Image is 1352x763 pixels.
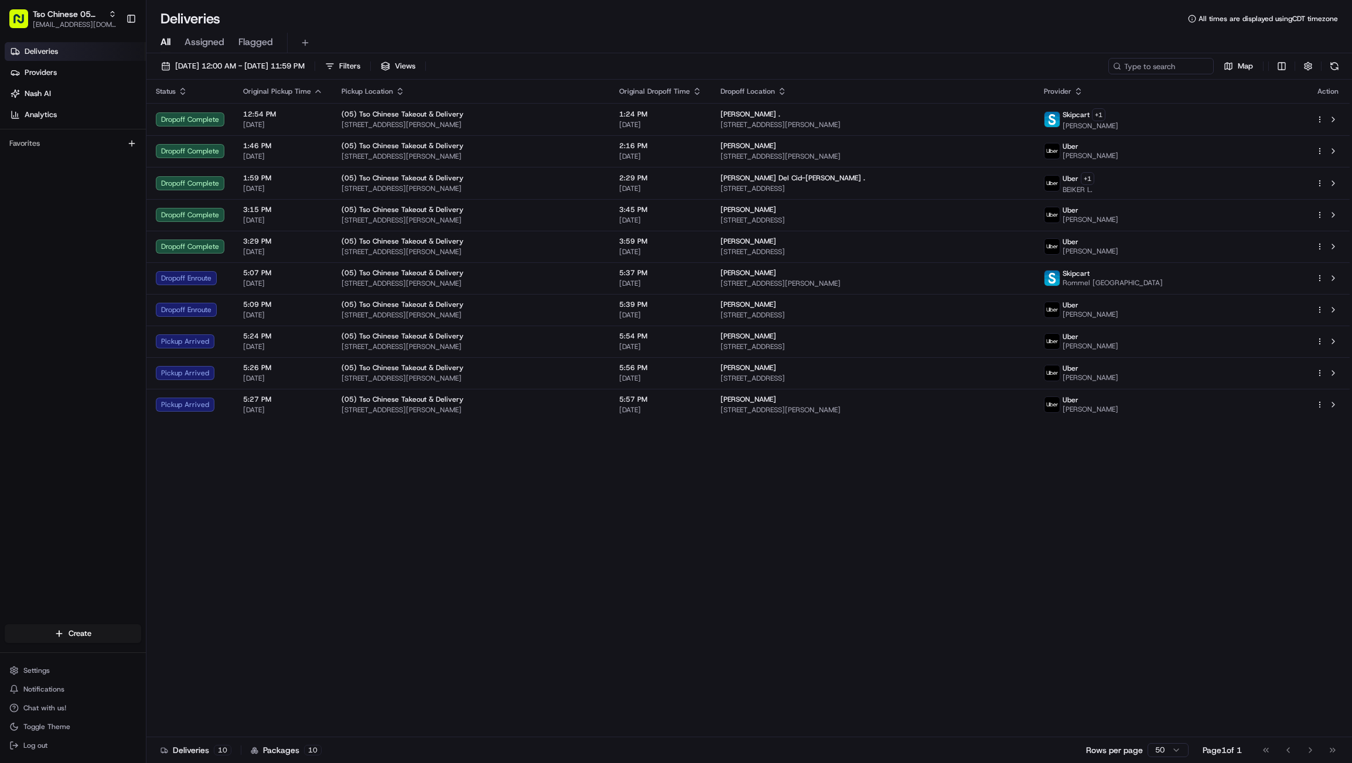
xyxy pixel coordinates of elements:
[342,184,600,193] span: [STREET_ADDRESS][PERSON_NAME]
[243,173,323,183] span: 1:59 PM
[12,12,35,35] img: Nash
[243,247,323,256] span: [DATE]
[243,87,311,96] span: Original Pickup Time
[342,331,463,341] span: (05) Tso Chinese Takeout & Delivery
[5,134,141,153] div: Favorites
[619,152,702,161] span: [DATE]
[342,205,463,214] span: (05) Tso Chinese Takeout & Delivery
[33,8,104,20] button: Tso Chinese 05 [PERSON_NAME]
[1238,61,1253,71] span: Map
[619,184,702,193] span: [DATE]
[7,165,94,186] a: 📗Knowledge Base
[12,112,33,133] img: 1736555255976-a54dd68f-1ca7-489b-9aae-adbdc363a1c4
[721,141,776,150] span: [PERSON_NAME]
[214,745,231,755] div: 10
[5,624,141,643] button: Create
[1044,143,1060,159] img: uber-new-logo.jpeg
[25,110,57,120] span: Analytics
[619,247,702,256] span: [DATE]
[5,105,146,124] a: Analytics
[5,737,141,754] button: Log out
[619,120,702,129] span: [DATE]
[1044,397,1060,412] img: uber-new-logo.jpeg
[5,42,146,61] a: Deliveries
[243,279,323,288] span: [DATE]
[33,20,117,29] button: [EMAIL_ADDRESS][DOMAIN_NAME]
[23,170,90,182] span: Knowledge Base
[243,205,323,214] span: 3:15 PM
[1063,121,1118,131] span: [PERSON_NAME]
[243,331,323,341] span: 5:24 PM
[619,310,702,320] span: [DATE]
[161,744,231,756] div: Deliveries
[721,279,1025,288] span: [STREET_ADDRESS][PERSON_NAME]
[1063,206,1078,215] span: Uber
[619,331,702,341] span: 5:54 PM
[342,87,393,96] span: Pickup Location
[5,718,141,735] button: Toggle Theme
[1063,405,1118,414] span: [PERSON_NAME]
[1081,172,1094,185] button: +1
[243,395,323,404] span: 5:27 PM
[721,247,1025,256] span: [STREET_ADDRESS]
[320,58,366,74] button: Filters
[1063,110,1090,119] span: Skipcart
[161,9,220,28] h1: Deliveries
[342,237,463,246] span: (05) Tso Chinese Takeout & Delivery
[342,173,463,183] span: (05) Tso Chinese Takeout & Delivery
[1063,341,1118,351] span: [PERSON_NAME]
[619,279,702,288] span: [DATE]
[619,215,702,225] span: [DATE]
[243,405,323,415] span: [DATE]
[342,141,463,150] span: (05) Tso Chinese Takeout & Delivery
[1044,112,1060,127] img: profile_skipcart_partner.png
[1063,364,1078,373] span: Uber
[342,342,600,351] span: [STREET_ADDRESS][PERSON_NAME]
[243,363,323,372] span: 5:26 PM
[5,681,141,697] button: Notifications
[5,63,146,82] a: Providers
[375,58,421,74] button: Views
[1063,237,1078,247] span: Uber
[5,700,141,716] button: Chat with us!
[1044,239,1060,254] img: uber-new-logo.jpeg
[25,88,51,99] span: Nash AI
[721,120,1025,129] span: [STREET_ADDRESS][PERSON_NAME]
[23,741,47,750] span: Log out
[1218,58,1258,74] button: Map
[342,310,600,320] span: [STREET_ADDRESS][PERSON_NAME]
[619,395,702,404] span: 5:57 PM
[342,300,463,309] span: (05) Tso Chinese Takeout & Delivery
[1063,215,1118,224] span: [PERSON_NAME]
[1063,373,1118,382] span: [PERSON_NAME]
[243,268,323,278] span: 5:07 PM
[117,199,142,207] span: Pylon
[30,76,193,88] input: Clear
[23,666,50,675] span: Settings
[339,61,360,71] span: Filters
[40,112,192,124] div: Start new chat
[5,84,146,103] a: Nash AI
[23,703,66,713] span: Chat with us!
[251,744,322,756] div: Packages
[40,124,148,133] div: We're available if you need us!
[1199,14,1338,23] span: All times are displayed using CDT timezone
[1044,176,1060,191] img: uber-new-logo.jpeg
[1044,87,1071,96] span: Provider
[721,363,776,372] span: [PERSON_NAME]
[342,120,600,129] span: [STREET_ADDRESS][PERSON_NAME]
[1203,744,1242,756] div: Page 1 of 1
[94,165,193,186] a: 💻API Documentation
[243,120,323,129] span: [DATE]
[243,184,323,193] span: [DATE]
[243,300,323,309] span: 5:09 PM
[342,405,600,415] span: [STREET_ADDRESS][PERSON_NAME]
[1044,271,1060,286] img: profile_skipcart_partner.png
[1063,278,1163,288] span: Rommel [GEOGRAPHIC_DATA]
[1092,108,1105,121] button: +1
[23,722,70,731] span: Toggle Theme
[1063,247,1118,256] span: [PERSON_NAME]
[1063,269,1090,278] span: Skipcart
